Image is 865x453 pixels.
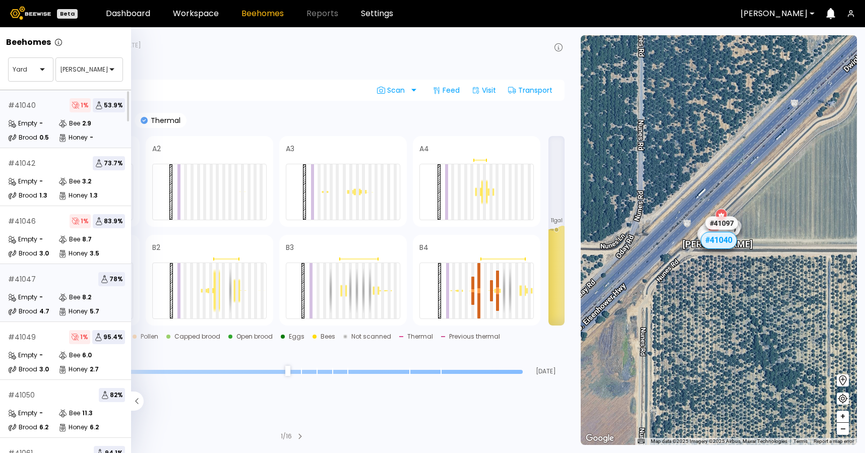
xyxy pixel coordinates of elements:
div: 3.0 [39,366,49,372]
div: Capped brood [174,334,220,340]
span: 1 % [70,214,91,228]
div: Brood [8,306,37,316]
div: Honey [58,422,88,432]
div: Brood [8,133,37,143]
div: - [39,236,43,242]
p: Beehomes [6,38,51,46]
span: [DATE] [527,368,565,374]
div: Beta [57,9,78,19]
span: 82 % [99,388,125,402]
div: 3.5 [90,250,99,256]
div: # 41113 [699,230,731,243]
div: # 41066 [698,229,730,242]
div: Empty [8,292,37,302]
span: 11 gal [551,218,563,223]
a: Settings [361,10,393,18]
span: Scan [377,86,408,94]
h4: B2 [152,244,160,251]
div: Honey [58,133,88,143]
div: Transport [504,82,557,98]
div: Empty [8,408,37,418]
span: + [840,410,846,423]
div: Empty [8,176,37,186]
img: Google [583,432,616,445]
button: + [837,411,849,423]
span: Map data ©2025 Imagery ©2025 Airbus, Maxar Technologies [651,438,787,444]
div: Previous thermal [449,334,500,340]
div: Bees [321,334,335,340]
div: Bee [58,292,80,302]
div: 2.7 [90,366,99,372]
div: Pollen [141,334,158,340]
a: Beehomes [241,10,284,18]
div: # 41042 [8,160,35,167]
div: - [39,178,43,184]
div: [PERSON_NAME] [683,228,753,249]
div: Eggs [289,334,304,340]
div: Brood [8,190,37,201]
div: Honey [58,190,88,201]
span: 78 % [98,272,125,286]
a: Dashboard [106,10,150,18]
div: 11.3 [82,410,93,416]
span: 73.7 % [93,156,125,170]
div: # 41050 [8,392,35,399]
div: Bee [58,176,80,186]
div: Visit [468,82,500,98]
div: Bee [58,408,80,418]
p: Thermal [148,117,180,124]
div: 6.0 [82,352,92,358]
div: 3.0 [39,250,49,256]
div: - [90,135,93,141]
a: Terms (opens in new tab) [793,438,808,444]
h4: A2 [152,145,161,152]
h4: B3 [286,244,294,251]
span: 95.4 % [92,330,125,344]
div: Brood [8,248,37,258]
button: Keyboard shortcuts [638,438,645,445]
div: Empty [8,118,37,128]
div: - [39,352,43,358]
h4: A3 [286,145,294,152]
div: Bee [58,350,80,360]
div: Honey [58,364,88,374]
div: # 41097 [706,217,738,230]
div: - [39,410,43,416]
div: - [39,120,43,126]
span: 53.9 % [93,98,125,112]
div: Thermal [407,334,433,340]
img: Beewise logo [10,7,51,20]
div: 0.5 [39,135,49,141]
a: Workspace [173,10,219,18]
div: # 41047 [8,276,36,283]
h4: A4 [419,145,429,152]
div: Bee [58,234,80,244]
a: Open this area in Google Maps (opens a new window) [583,432,616,445]
div: 6.2 [90,424,99,430]
span: 1 % [70,98,91,112]
h4: B4 [419,244,428,251]
div: # 41046 [8,218,36,225]
div: 8.7 [82,236,92,242]
div: 5.7 [90,308,99,314]
div: Brood [8,422,37,432]
div: 1.3 [39,192,47,199]
div: # 41040 [8,102,36,109]
div: # 41046 [697,227,729,240]
div: # 41040 [701,232,737,249]
div: 1 / 16 [281,432,292,441]
div: Empty [8,234,37,244]
div: Empty [8,350,37,360]
div: 4.7 [39,308,49,314]
span: 1 % [69,330,90,344]
div: - [39,294,43,300]
div: 8.2 [82,294,91,300]
div: # 41049 [8,334,36,341]
div: 3.2 [82,178,91,184]
div: Feed [428,82,464,98]
div: Brood [8,364,37,374]
div: Not scanned [351,334,391,340]
div: Bee [58,118,80,128]
span: – [840,423,846,435]
span: 83.9 % [93,214,125,228]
